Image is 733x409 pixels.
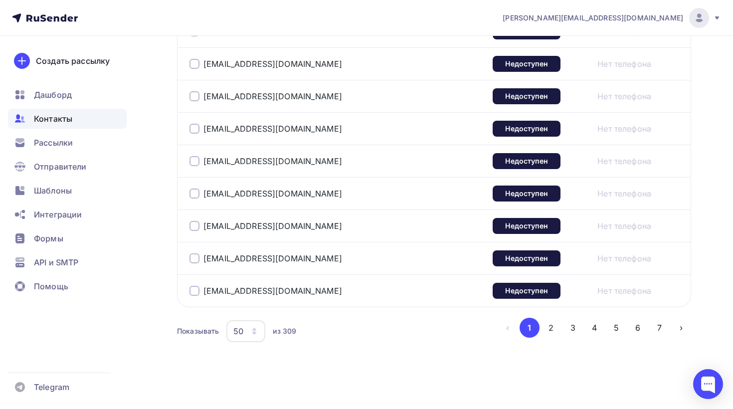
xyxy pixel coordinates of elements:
span: Интеграции [34,208,82,220]
div: Недоступен [493,121,560,137]
button: Go to page 6 [628,318,648,338]
a: Нет телефона [597,155,651,167]
span: Telegram [34,381,69,393]
ul: Pagination [498,318,691,338]
a: Нет телефона [597,90,651,102]
div: Недоступен [493,250,560,266]
div: Показывать [177,326,219,336]
span: Рассылки [34,137,73,149]
div: Недоступен [493,283,560,299]
a: Шаблоны [8,181,127,201]
a: Нет телефона [597,220,651,232]
span: Дашборд [34,89,72,101]
a: [EMAIL_ADDRESS][DOMAIN_NAME] [203,91,342,101]
a: [EMAIL_ADDRESS][DOMAIN_NAME] [203,253,342,263]
a: [EMAIL_ADDRESS][DOMAIN_NAME] [203,189,342,199]
button: Go to page 1 [520,318,540,338]
span: Контакты [34,113,72,125]
a: Формы [8,228,127,248]
a: [EMAIL_ADDRESS][DOMAIN_NAME] [203,59,342,69]
button: Go to next page [671,318,691,338]
span: API и SMTP [34,256,78,268]
span: Помощь [34,280,68,292]
a: [EMAIL_ADDRESS][DOMAIN_NAME] [203,156,342,166]
div: Недоступен [493,88,560,104]
a: Нет телефона [597,252,651,264]
div: Недоступен [493,153,560,169]
button: Go to page 7 [650,318,670,338]
a: Дашборд [8,85,127,105]
a: Отправители [8,157,127,177]
div: Создать рассылку [36,55,110,67]
div: Недоступен [493,218,560,234]
span: Отправители [34,161,87,173]
button: Go to page 3 [563,318,583,338]
a: Нет телефона [597,285,651,297]
div: 50 [233,325,243,337]
a: [EMAIL_ADDRESS][DOMAIN_NAME] [203,221,342,231]
button: Go to page 5 [606,318,626,338]
span: [PERSON_NAME][EMAIL_ADDRESS][DOMAIN_NAME] [503,13,683,23]
span: Формы [34,232,63,244]
a: Нет телефона [597,123,651,135]
a: [EMAIL_ADDRESS][DOMAIN_NAME] [203,124,342,134]
div: Недоступен [493,56,560,72]
button: Go to page 4 [584,318,604,338]
a: Нет телефона [597,188,651,200]
a: Контакты [8,109,127,129]
button: 50 [226,320,266,343]
div: Недоступен [493,186,560,202]
span: Шаблоны [34,185,72,197]
a: Нет телефона [597,58,651,70]
button: Go to page 2 [541,318,561,338]
a: [EMAIL_ADDRESS][DOMAIN_NAME] [203,286,342,296]
div: из 309 [273,326,296,336]
a: [PERSON_NAME][EMAIL_ADDRESS][DOMAIN_NAME] [503,8,721,28]
a: Рассылки [8,133,127,153]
